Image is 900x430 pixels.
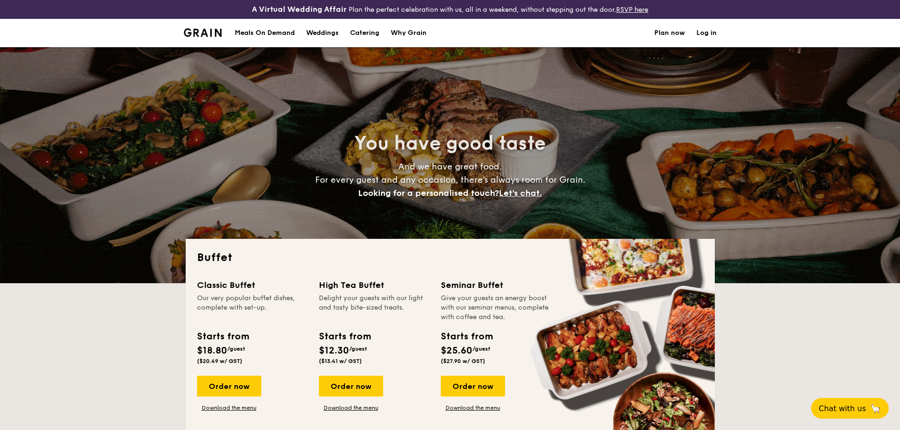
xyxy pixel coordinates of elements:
[441,376,505,396] div: Order now
[319,294,429,322] div: Delight your guests with our light and tasty bite-sized treats.
[344,19,385,47] a: Catering
[811,398,889,419] button: Chat with us🦙
[252,4,347,15] h4: A Virtual Wedding Affair
[197,376,261,396] div: Order now
[178,4,722,15] div: Plan the perfect celebration with us, all in a weekend, without stepping out the door.
[197,404,261,412] a: Download the menu
[229,19,300,47] a: Meals On Demand
[441,345,472,356] span: $25.60
[319,329,370,344] div: Starts from
[441,278,551,292] div: Seminar Buffet
[197,278,308,292] div: Classic Buffet
[441,358,485,364] span: ($27.90 w/ GST)
[319,376,383,396] div: Order now
[870,403,881,414] span: 🦙
[235,19,295,47] div: Meals On Demand
[227,346,245,352] span: /guest
[391,19,427,47] div: Why Grain
[300,19,344,47] a: Weddings
[197,329,249,344] div: Starts from
[319,404,383,412] a: Download the menu
[319,358,362,364] span: ($13.41 w/ GST)
[472,346,490,352] span: /guest
[197,250,703,265] h2: Buffet
[319,345,349,356] span: $12.30
[441,329,492,344] div: Starts from
[197,294,308,322] div: Our very popular buffet dishes, complete with set-up.
[184,28,222,37] a: Logotype
[184,28,222,37] img: Grain
[306,19,339,47] div: Weddings
[696,19,717,47] a: Log in
[385,19,432,47] a: Why Grain
[197,345,227,356] span: $18.80
[349,346,367,352] span: /guest
[499,188,542,198] span: Let's chat.
[350,19,379,47] h1: Catering
[319,278,429,292] div: High Tea Buffet
[654,19,685,47] a: Plan now
[441,294,551,322] div: Give your guests an energy boost with our seminar menus, complete with coffee and tea.
[197,358,242,364] span: ($20.49 w/ GST)
[819,404,866,413] span: Chat with us
[616,6,648,14] a: RSVP here
[441,404,505,412] a: Download the menu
